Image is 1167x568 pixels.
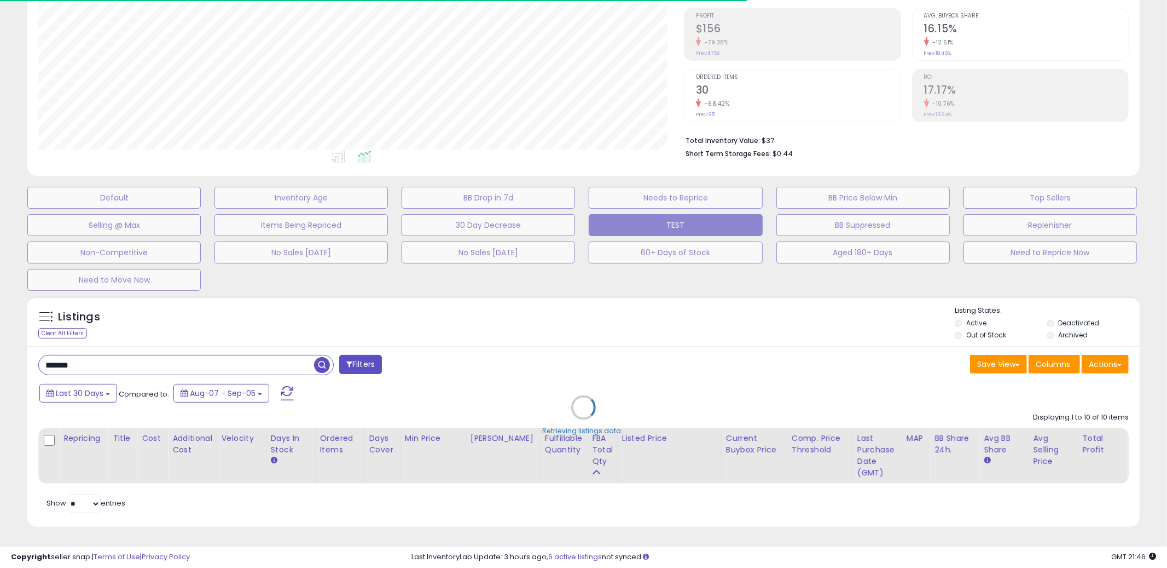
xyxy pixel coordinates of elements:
[543,427,625,437] div: Retrieving listings data..
[924,84,1128,99] h2: 17.17%
[11,552,51,562] strong: Copyright
[402,187,575,209] button: BB Drop in 7d
[1111,552,1156,562] span: 2025-10-6 21:46 GMT
[696,50,719,56] small: Prev: $758
[94,552,140,562] a: Terms of Use
[701,100,730,108] small: -68.42%
[924,22,1128,37] h2: 16.15%
[776,242,950,263] button: Aged 180+ Days
[589,214,762,236] button: TEST
[929,100,955,108] small: -10.76%
[776,187,950,209] button: BB Price Below Min
[696,84,900,99] h2: 30
[696,111,715,118] small: Prev: 95
[929,38,954,47] small: -12.51%
[402,242,575,263] button: No Sales [DATE]
[589,242,762,263] button: 60+ Days of Stock
[686,149,771,158] b: Short Term Storage Fees:
[549,552,602,562] a: 6 active listings
[402,214,575,236] button: 30 Day Decrease
[214,242,388,263] button: No Sales [DATE]
[27,269,201,291] button: Need to Move Now
[27,187,201,209] button: Default
[27,242,201,263] button: Non-Competitive
[963,242,1137,263] button: Need to Reprice Now
[696,22,900,37] h2: $156
[412,552,1156,563] div: Last InventoryLab Update: 3 hours ago, not synced.
[696,13,900,19] span: Profit
[589,187,762,209] button: Needs to Reprice
[924,111,952,118] small: Prev: 19.24%
[776,214,950,236] button: BB Suppressed
[214,214,388,236] button: Items Being Repriced
[963,214,1137,236] button: Replenisher
[701,38,729,47] small: -79.38%
[27,214,201,236] button: Selling @ Max
[963,187,1137,209] button: Top Sellers
[773,148,793,159] span: $0.44
[696,74,900,81] span: Ordered Items
[924,13,1128,19] span: Avg. Buybox Share
[686,136,760,145] b: Total Inventory Value:
[214,187,388,209] button: Inventory Age
[11,552,190,563] div: seller snap | |
[924,74,1128,81] span: ROI
[924,50,951,56] small: Prev: 18.46%
[686,133,1120,146] li: $37
[142,552,190,562] a: Privacy Policy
